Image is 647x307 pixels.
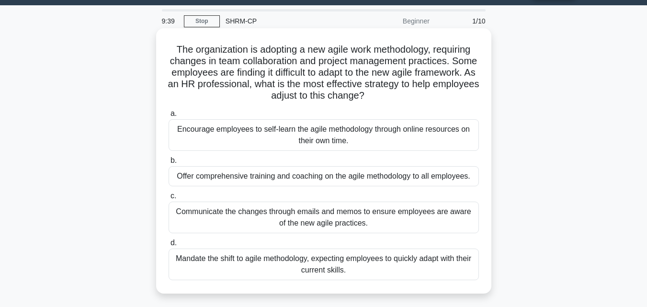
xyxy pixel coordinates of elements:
h5: The organization is adopting a new agile work methodology, requiring changes in team collaboratio... [168,44,480,102]
a: Stop [184,15,220,27]
div: Beginner [352,11,435,31]
div: Encourage employees to self-learn the agile methodology through online resources on their own time. [169,119,479,151]
span: c. [170,192,176,200]
div: 1/10 [435,11,491,31]
span: a. [170,109,177,117]
div: SHRM-CP [220,11,352,31]
span: d. [170,239,177,247]
div: Communicate the changes through emails and memos to ensure employees are aware of the new agile p... [169,202,479,233]
div: Offer comprehensive training and coaching on the agile methodology to all employees. [169,166,479,186]
span: b. [170,156,177,164]
div: 9:39 [156,11,184,31]
div: Mandate the shift to agile methodology, expecting employees to quickly adapt with their current s... [169,249,479,280]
